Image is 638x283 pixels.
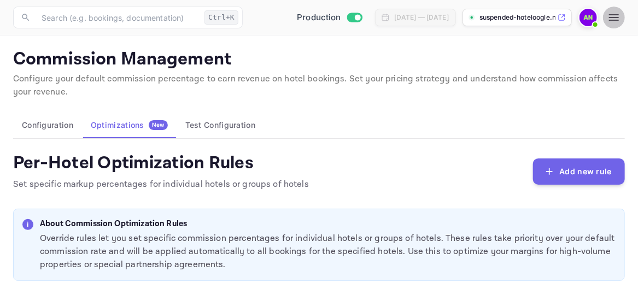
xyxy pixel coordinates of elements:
div: Optimizations [91,120,168,130]
button: Add new rule [533,158,625,185]
p: Commission Management [13,49,625,70]
div: Ctrl+K [204,10,238,25]
p: Configure your default commission percentage to earn revenue on hotel bookings. Set your pricing ... [13,73,625,99]
div: Switch to Sandbox mode [292,11,366,24]
p: Override rules let you set specific commission percentages for individual hotels or groups of hot... [40,232,616,272]
p: i [27,220,28,229]
span: Production [297,11,341,24]
input: Search (e.g. bookings, documentation) [35,7,200,28]
button: Test Configuration [177,112,264,138]
div: [DATE] — [DATE] [394,13,449,22]
p: Set specific markup percentages for individual hotels or groups of hotels [13,178,309,191]
p: suspended-hoteloogle.n... [479,13,555,22]
button: Configuration [13,112,82,138]
span: New [149,121,168,128]
p: About Commission Optimization Rules [40,218,616,231]
img: Asaad Nofal [580,9,597,26]
h4: Per-Hotel Optimization Rules [13,152,309,174]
